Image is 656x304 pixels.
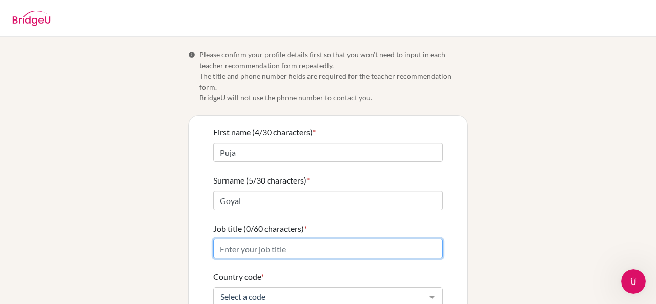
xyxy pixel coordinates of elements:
[213,174,310,187] label: Surname (5/30 characters)
[213,222,307,235] label: Job title (0/60 characters)
[621,269,646,294] iframe: Intercom live chat
[213,126,316,138] label: First name (4/30 characters)
[213,143,443,162] input: Enter your first name
[213,239,443,258] input: Enter your job title
[218,292,422,302] span: Select a code
[213,191,443,210] input: Enter your surname
[199,49,468,103] span: Please confirm your profile details first so that you won’t need to input in each teacher recomme...
[213,271,264,283] label: Country code
[188,51,195,58] span: Info
[12,11,51,26] img: BridgeU logo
